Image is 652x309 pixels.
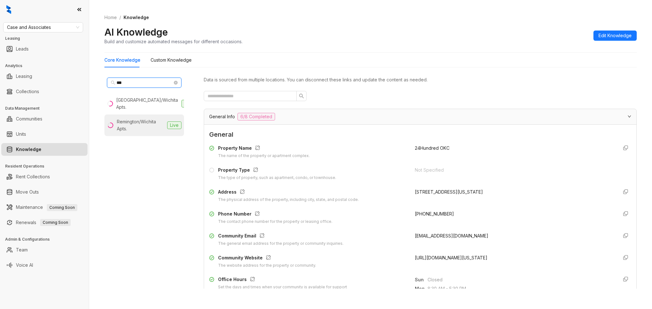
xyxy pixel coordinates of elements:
[1,170,88,183] li: Rent Collections
[415,145,450,151] span: 24Hundred OKC
[599,32,632,39] span: Edit Knowledge
[16,259,33,271] a: Voice AI
[5,63,89,69] h3: Analytics
[5,163,89,169] h3: Resident Operations
[16,85,39,98] a: Collections
[151,57,192,64] div: Custom Knowledge
[16,113,42,125] a: Communities
[16,43,29,55] a: Leads
[124,15,149,20] span: Knowledge
[1,259,88,271] li: Voice AI
[428,285,613,292] span: 8:30 AM - 5:30 PM
[218,153,310,159] div: The name of the property or apartment complex.
[16,186,39,198] a: Move Outs
[415,276,428,283] span: Sun
[111,80,115,85] span: search
[1,143,88,156] li: Knowledge
[415,189,613,196] div: [STREET_ADDRESS][US_STATE]
[119,14,121,21] li: /
[16,143,41,156] a: Knowledge
[5,237,89,242] h3: Admin & Configurations
[116,97,179,111] div: [GEOGRAPHIC_DATA]/Wichita Apts.
[1,244,88,256] li: Team
[218,197,359,203] div: The physical address of the property, including city, state, and postal code.
[218,189,359,197] div: Address
[218,276,347,284] div: Office Hours
[218,263,316,269] div: The website address for the property or community.
[218,167,336,175] div: Property Type
[218,145,310,153] div: Property Name
[415,233,488,238] span: [EMAIL_ADDRESS][DOMAIN_NAME]
[1,113,88,125] li: Communities
[415,167,613,174] div: Not Specified
[415,255,487,260] span: [URL][DOMAIN_NAME][US_STATE]
[218,254,316,263] div: Community Website
[6,5,11,14] img: logo
[174,81,178,85] span: close-circle
[218,241,344,247] div: The general email address for the property or community inquiries.
[7,23,79,32] span: Case and Associates
[218,232,344,241] div: Community Email
[1,186,88,198] li: Move Outs
[117,118,165,132] div: Remington/Wichita Apts.
[428,276,613,283] span: Closed
[218,219,332,225] div: The contact phone number for the property or leasing office.
[47,204,77,211] span: Coming Soon
[1,128,88,141] li: Units
[218,210,332,219] div: Phone Number
[204,109,636,124] div: General Info6/8 Completed
[209,130,631,140] span: General
[415,211,454,216] span: [PHONE_NUMBER]
[237,113,275,120] span: 6/8 Completed
[5,36,89,41] h3: Leasing
[1,70,88,83] li: Leasing
[218,284,347,290] div: Set the days and times when your community is available for support
[299,93,304,99] span: search
[627,114,631,118] span: expanded
[16,216,71,229] a: RenewalsComing Soon
[104,57,140,64] div: Core Knowledge
[1,85,88,98] li: Collections
[1,43,88,55] li: Leads
[204,76,637,83] div: Data is sourced from multiple locations. You can disconnect these links and update the content as...
[209,113,235,120] span: General Info
[593,31,637,41] button: Edit Knowledge
[103,14,118,21] a: Home
[167,121,181,129] span: Live
[218,175,336,181] div: The type of property, such as apartment, condo, or townhouse.
[415,285,428,292] span: Mon
[104,38,243,45] div: Build and customize automated messages for different occasions.
[1,216,88,229] li: Renewals
[40,219,71,226] span: Coming Soon
[5,106,89,111] h3: Data Management
[16,244,28,256] a: Team
[16,128,26,141] a: Units
[1,201,88,214] li: Maintenance
[16,170,50,183] a: Rent Collections
[104,26,168,38] h2: AI Knowledge
[16,70,32,83] a: Leasing
[181,100,196,107] span: Live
